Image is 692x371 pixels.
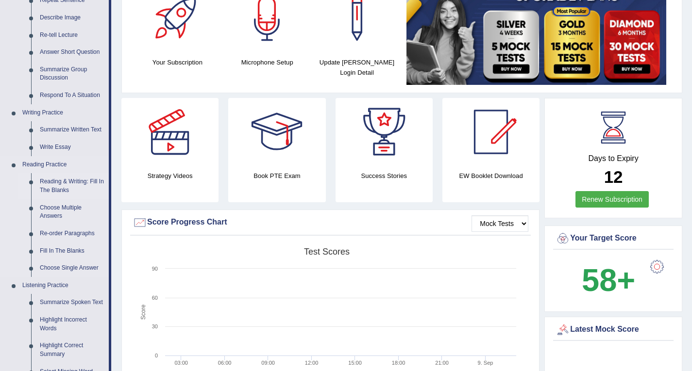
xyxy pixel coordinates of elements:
[304,247,350,257] tspan: Test scores
[348,360,362,366] text: 15:00
[152,323,158,329] text: 30
[35,61,109,87] a: Summarize Group Discussion
[336,171,433,181] h4: Success Stories
[261,360,275,366] text: 09:00
[227,57,307,67] h4: Microphone Setup
[35,9,109,27] a: Describe Image
[575,191,649,208] a: Renew Subscription
[155,353,158,358] text: 0
[582,262,635,298] b: 58+
[556,154,671,163] h4: Days to Expiry
[35,259,109,277] a: Choose Single Answer
[556,323,671,337] div: Latest Mock Score
[218,360,232,366] text: 06:00
[18,277,109,294] a: Listening Practice
[35,87,109,104] a: Respond To A Situation
[35,199,109,225] a: Choose Multiple Answers
[140,305,147,320] tspan: Score
[556,231,671,246] div: Your Target Score
[35,294,109,311] a: Summarize Spoken Text
[35,139,109,156] a: Write Essay
[35,225,109,242] a: Re-order Paragraphs
[152,295,158,301] text: 60
[18,156,109,174] a: Reading Practice
[305,360,319,366] text: 12:00
[133,215,528,230] div: Score Progress Chart
[121,171,219,181] h4: Strategy Videos
[604,167,623,186] b: 12
[392,360,405,366] text: 18:00
[35,173,109,199] a: Reading & Writing: Fill In The Blanks
[228,171,325,181] h4: Book PTE Exam
[35,27,109,44] a: Re-tell Lecture
[35,44,109,61] a: Answer Short Question
[152,266,158,272] text: 90
[35,121,109,139] a: Summarize Written Text
[478,360,493,366] tspan: 9. Sep
[435,360,449,366] text: 21:00
[174,360,188,366] text: 03:00
[442,171,540,181] h4: EW Booklet Download
[18,104,109,122] a: Writing Practice
[35,242,109,260] a: Fill In The Blanks
[317,57,397,78] h4: Update [PERSON_NAME] Login Detail
[35,311,109,337] a: Highlight Incorrect Words
[137,57,218,67] h4: Your Subscription
[35,337,109,363] a: Highlight Correct Summary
